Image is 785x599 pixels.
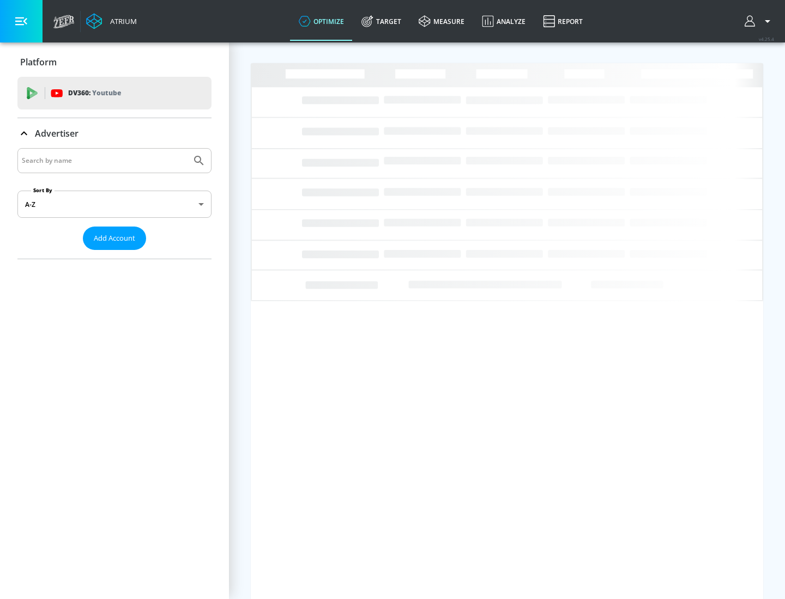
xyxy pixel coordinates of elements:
input: Search by name [22,154,187,168]
label: Sort By [31,187,55,194]
p: DV360: [68,87,121,99]
nav: list of Advertiser [17,250,212,259]
a: measure [410,2,473,41]
div: DV360: Youtube [17,77,212,109]
button: Add Account [83,227,146,250]
p: Advertiser [35,127,78,139]
span: v 4.25.4 [759,36,774,42]
div: Advertiser [17,118,212,149]
a: optimize [290,2,353,41]
a: Target [353,2,410,41]
p: Platform [20,56,57,68]
div: A-Z [17,191,212,218]
div: Platform [17,47,212,77]
a: Atrium [86,13,137,29]
span: Add Account [94,232,135,245]
div: Atrium [106,16,137,26]
a: Analyze [473,2,534,41]
a: Report [534,2,591,41]
div: Advertiser [17,148,212,259]
p: Youtube [92,87,121,99]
